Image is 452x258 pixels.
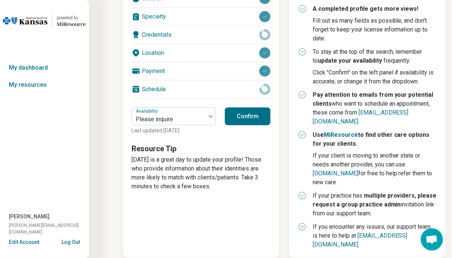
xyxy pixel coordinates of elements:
[313,5,419,12] strong: A completed profile gets more views!
[57,14,86,21] div: powered by
[225,107,270,125] button: Confirm
[132,143,270,154] h3: Resource Tip
[132,62,270,80] div: Payment
[313,90,437,126] p: who want to schedule an appointment, these come from .
[9,222,89,235] span: [PERSON_NAME][EMAIL_ADDRESS][DOMAIN_NAME]
[132,44,270,62] div: Location
[313,232,408,248] a: [EMAIL_ADDRESS][DOMAIN_NAME]
[313,68,437,86] p: Click "Confirm" on the left panel if availability is accurate, or change it from the dropdown.
[3,12,47,30] img: Blue Cross Blue Shield Kansas
[132,26,270,44] div: Credentials
[132,80,270,98] div: Schedule
[9,213,50,221] span: [PERSON_NAME]
[136,109,159,114] label: Availability
[313,222,437,249] p: If you encounter any issues, our support team is here to help at .
[313,170,358,177] a: [DOMAIN_NAME]
[421,228,443,251] div: Open chat
[313,131,430,147] strong: Use to find other care options for your clients.
[313,16,437,43] p: Fill out as many fields as possible, and don't forget to keep your license information up to date.
[313,192,437,208] strong: multiple providers, please request a group practice admin
[313,91,433,107] strong: Pay attention to emails from your potential clients
[318,57,382,64] strong: update your availability
[132,127,216,135] p: Last updated: [DATE]
[313,47,437,65] p: To stay at the top of the search, remember to frequently.
[132,155,270,191] p: [DATE] is a great day to update your profile! Those who provide information about their identitie...
[9,238,39,246] button: Edit Account
[324,131,358,138] a: MiResource
[313,191,437,218] p: If your practice has invitation link from our support team.
[313,109,409,125] a: [EMAIL_ADDRESS][DOMAIN_NAME]
[132,8,270,26] div: Specialty
[313,151,437,187] p: If your client is moving to another state or needs another provider, you can use for free to help...
[3,12,86,30] a: Blue Cross Blue Shield Kansaspowered by
[62,238,80,244] button: Log Out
